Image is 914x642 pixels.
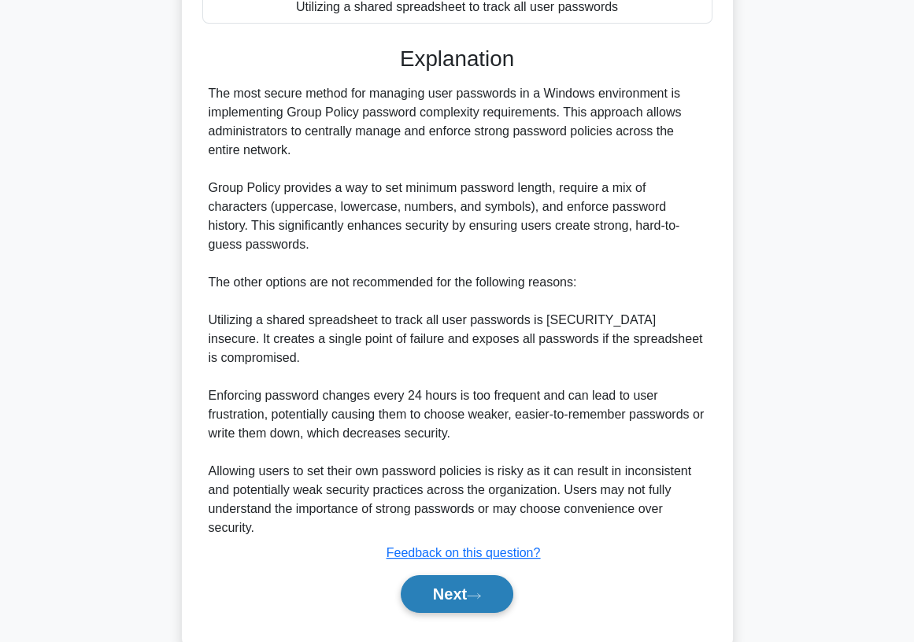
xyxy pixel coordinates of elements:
div: The most secure method for managing user passwords in a Windows environment is implementing Group... [209,84,706,537]
a: Feedback on this question? [387,546,541,559]
button: Next [401,575,513,613]
h3: Explanation [212,46,703,72]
